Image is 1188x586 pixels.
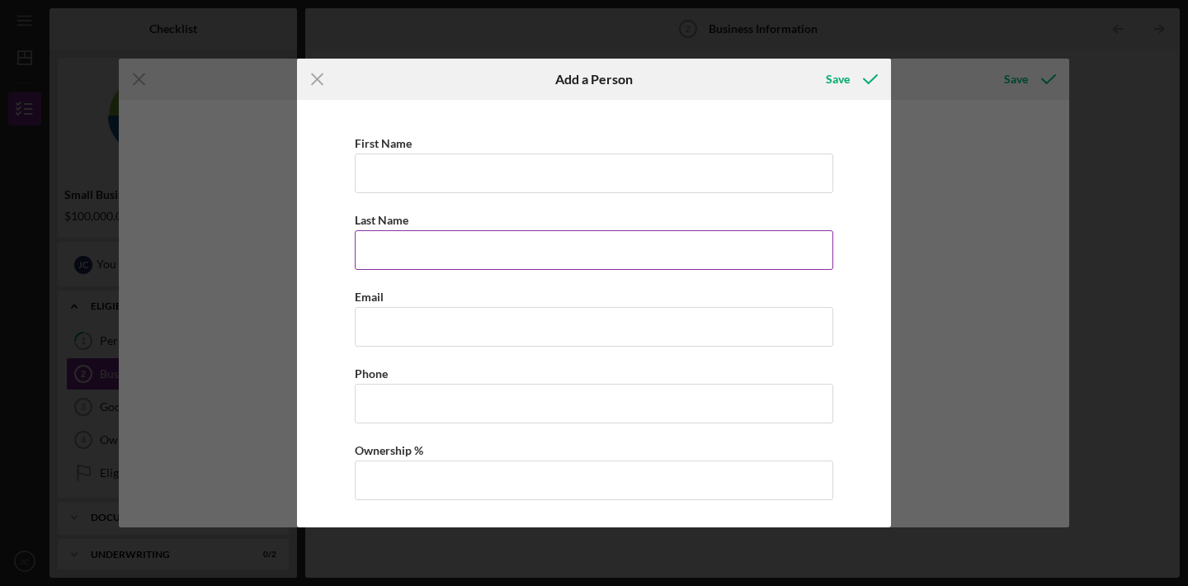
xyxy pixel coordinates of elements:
label: Last Name [355,213,408,227]
label: Ownership % [355,443,423,457]
h6: Add a Person [555,72,633,87]
label: First Name [355,136,412,150]
label: Email [355,290,384,304]
label: Phone [355,366,388,380]
div: Save [826,63,850,96]
button: Save [809,63,891,96]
